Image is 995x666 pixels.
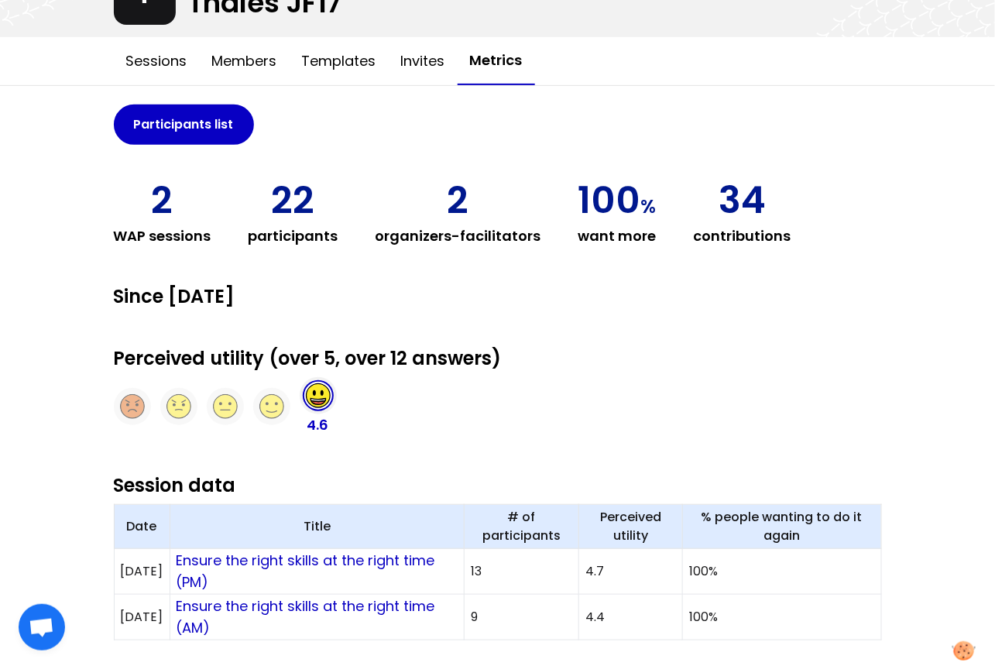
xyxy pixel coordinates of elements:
div: Ouvrir le chat [19,604,65,651]
h3: organizers-facilitators [376,225,541,247]
h2: Perceived utility (over 5, over 12 answers) [114,346,882,371]
a: Ensure the right skills at the right time (PM) [177,551,439,592]
th: Date [114,505,170,549]
button: Invites [389,38,458,84]
th: Title [170,505,465,549]
button: Metrics [458,37,535,85]
button: Participants list [114,105,254,145]
td: 100% [682,549,881,595]
td: 13 [465,549,579,595]
h2: Since [DATE] [114,284,882,309]
p: 34 [719,182,766,219]
button: Members [200,38,290,84]
td: 4.4 [578,595,682,640]
h3: participants [249,225,338,247]
h3: contributions [694,225,791,247]
p: 2 [448,182,469,219]
h3: want more [578,225,657,247]
a: Ensure the right skills at the right time (AM) [177,596,439,637]
td: 100% [682,595,881,640]
span: % [641,194,657,219]
h3: WAP sessions [114,225,211,247]
p: 22 [272,182,315,219]
th: # of participants [465,505,579,549]
th: Perceived utility [578,505,682,549]
p: 100 [578,182,657,219]
button: Sessions [114,38,200,84]
h2: Session data [114,473,882,498]
td: [DATE] [114,549,170,595]
td: 9 [465,595,579,640]
td: [DATE] [114,595,170,640]
th: % people wanting to do it again [682,505,881,549]
p: 4.6 [307,414,329,436]
td: 4.7 [578,549,682,595]
button: Templates [290,38,389,84]
p: 2 [152,182,173,219]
